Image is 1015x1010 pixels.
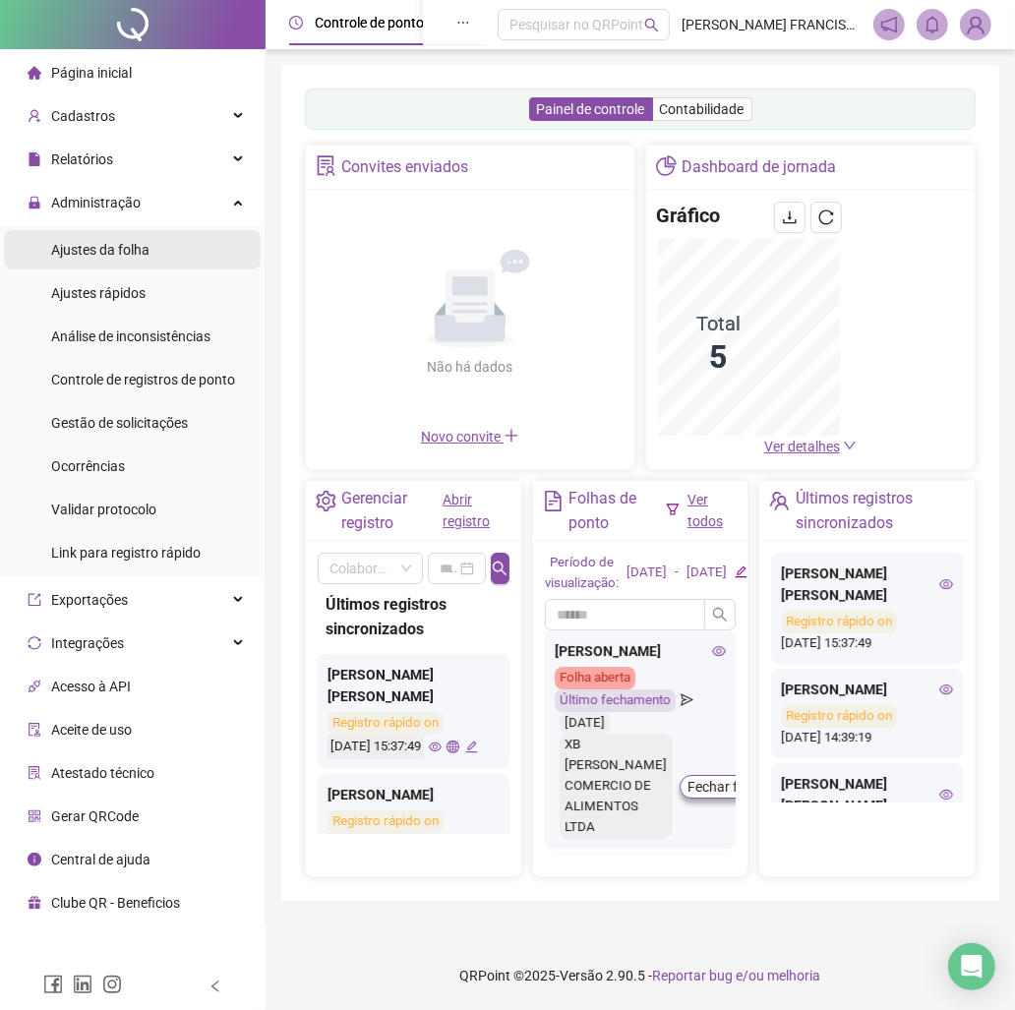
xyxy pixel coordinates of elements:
div: [DATE] [627,563,667,583]
span: Ajustes da folha [51,242,149,258]
span: info-circle [28,853,41,866]
div: Gerenciar registro [341,486,443,535]
span: Exportações [51,592,128,608]
span: api [28,680,41,693]
span: Cadastros [51,108,115,124]
span: Validar protocolo [51,502,156,517]
span: reload [818,209,834,225]
span: Clube QR - Beneficios [51,895,180,911]
span: Atestado técnico [51,765,154,781]
span: eye [939,788,953,802]
div: [DATE] 14:39:19 [781,705,953,748]
span: Reportar bug e/ou melhoria [653,968,821,983]
div: [DATE] 15:37:49 [781,611,953,654]
span: bell [924,16,941,33]
div: Registro rápido on [328,712,444,735]
span: plus [504,428,519,444]
span: ellipsis [456,16,470,30]
a: Abrir registro [443,492,490,529]
span: setting [316,491,336,511]
span: home [28,66,41,80]
span: search [644,18,659,32]
span: Fechar folha [687,776,764,798]
span: solution [316,155,336,176]
span: Administração [51,195,141,210]
span: Aceite de uso [51,722,132,738]
div: XB [PERSON_NAME] COMERCIO DE ALIMENTOS LTDA [560,734,672,839]
footer: QRPoint © 2025 - 2.90.5 - [266,941,1015,1010]
span: Gestão de solicitações [51,415,188,431]
span: file-text [543,491,564,511]
span: lock [28,196,41,209]
span: file [28,152,41,166]
span: send [681,689,693,712]
span: global [447,741,459,753]
span: search [492,561,507,576]
div: - [675,563,679,583]
button: Fechar folha [680,775,772,799]
span: eye [712,644,726,658]
span: Acesso à API [51,679,131,694]
span: eye [939,577,953,591]
span: Relatórios [51,151,113,167]
a: Ver todos [687,492,723,529]
a: Ver detalhes down [764,439,857,454]
span: Controle de registros de ponto [51,372,235,387]
div: [PERSON_NAME] [PERSON_NAME] [781,563,953,606]
span: Versão [561,968,604,983]
div: Não há dados [380,356,561,378]
span: export [28,593,41,607]
span: qrcode [28,809,41,823]
div: [PERSON_NAME] [328,784,500,805]
div: Folha aberta [555,667,635,689]
span: Painel de controle [537,101,645,117]
div: Open Intercom Messenger [948,943,995,990]
span: sync [28,636,41,650]
span: [PERSON_NAME] FRANCISCO BELENTANI [PERSON_NAME] - XB [PERSON_NAME] COMERCIO DE ALIMENTOS LTDA [682,14,862,35]
div: Convites enviados [341,150,468,184]
div: Último fechamento [555,689,676,712]
span: left [209,980,222,993]
span: filter [666,503,680,516]
img: 86578 [961,10,990,39]
span: Página inicial [51,65,132,81]
div: Dashboard de jornada [682,150,836,184]
span: pie-chart [656,155,677,176]
span: edit [465,741,478,753]
span: download [782,209,798,225]
span: Gerar QRCode [51,808,139,824]
span: gift [28,896,41,910]
span: Análise de inconsistências [51,328,210,344]
span: solution [28,766,41,780]
span: user-add [28,109,41,123]
div: Registro rápido on [781,611,897,633]
span: Novo convite [421,429,519,445]
div: [DATE] [560,712,610,735]
span: eye [939,683,953,696]
div: [DATE] 14:39:19 [328,833,424,858]
span: team [769,491,790,511]
span: linkedin [73,975,92,994]
div: [PERSON_NAME] [555,640,727,662]
div: Período de visualização: [545,553,619,594]
span: Central de ajuda [51,852,150,867]
span: edit [735,565,747,578]
span: Ocorrências [51,458,125,474]
div: Registro rápido on [328,810,444,833]
div: Registro rápido on [781,705,897,728]
span: clock-circle [289,16,303,30]
span: instagram [102,975,122,994]
span: Controle de ponto [315,15,424,30]
span: audit [28,723,41,737]
div: [PERSON_NAME] [PERSON_NAME] [781,773,953,816]
div: Folhas de ponto [568,486,666,535]
div: [PERSON_NAME] [PERSON_NAME] [328,664,500,707]
span: search [712,607,728,623]
span: Integrações [51,635,124,651]
span: notification [880,16,898,33]
div: Últimos registros sincronizados [326,592,502,641]
div: Últimos registros sincronizados [796,486,965,535]
span: facebook [43,975,63,994]
div: [PERSON_NAME] [781,679,953,700]
span: down [843,439,857,452]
